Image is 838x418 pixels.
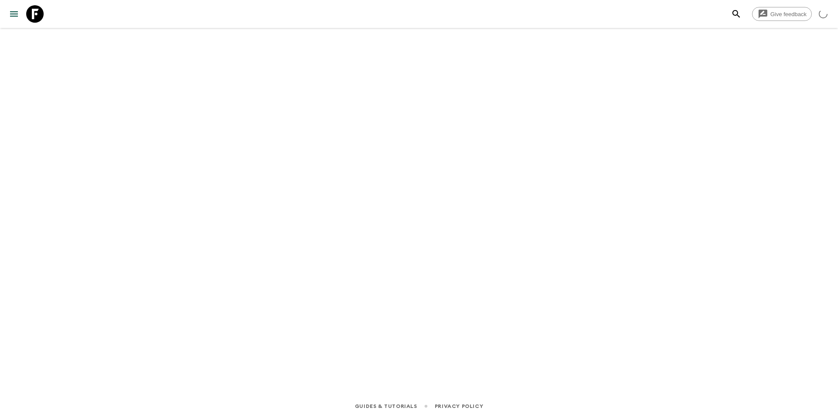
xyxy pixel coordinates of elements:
[766,11,811,17] span: Give feedback
[752,7,812,21] a: Give feedback
[728,5,745,23] button: search adventures
[5,5,23,23] button: menu
[355,401,417,411] a: Guides & Tutorials
[435,401,483,411] a: Privacy Policy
